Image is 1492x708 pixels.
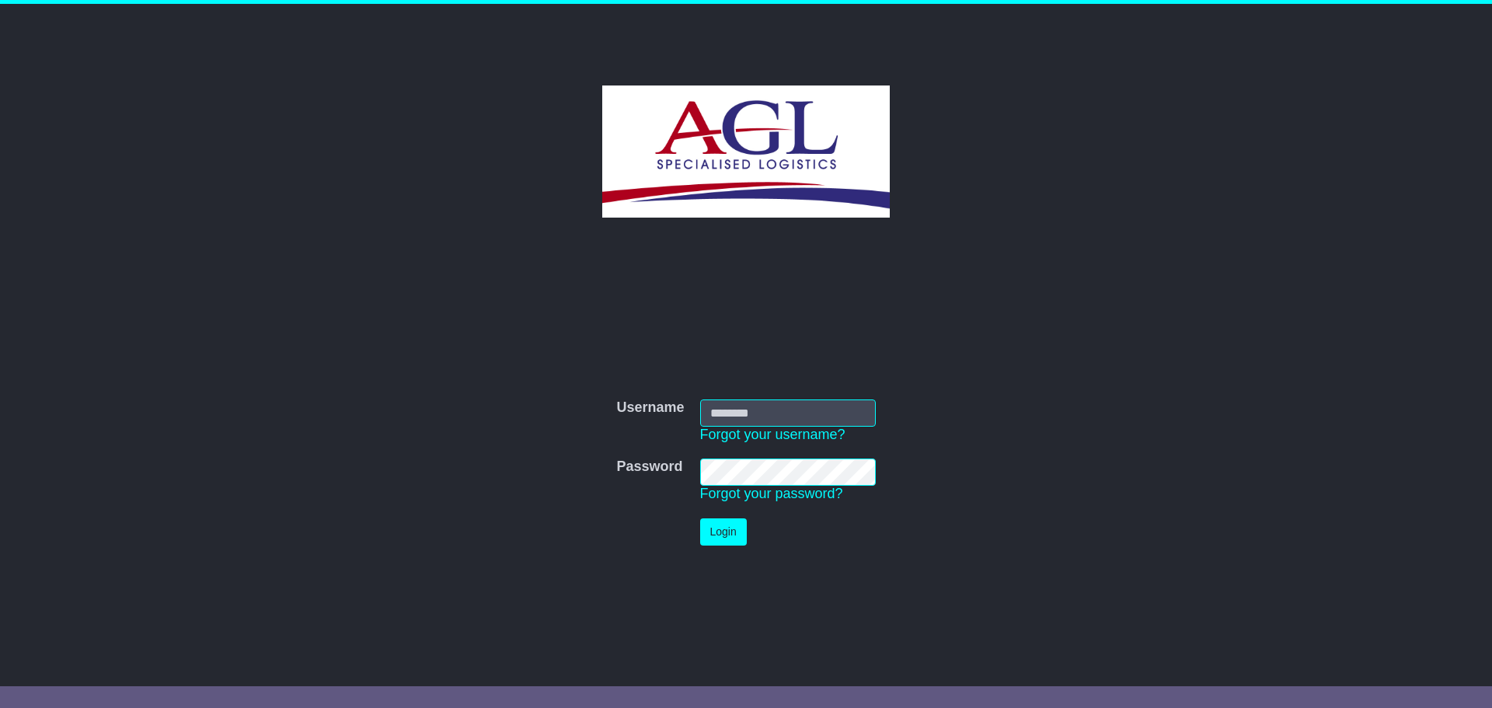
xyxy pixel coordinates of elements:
[616,459,682,476] label: Password
[700,486,843,501] a: Forgot your password?
[616,399,684,417] label: Username
[602,85,889,218] img: AGL SPECIALISED LOGISTICS
[700,518,747,546] button: Login
[700,427,845,442] a: Forgot your username?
